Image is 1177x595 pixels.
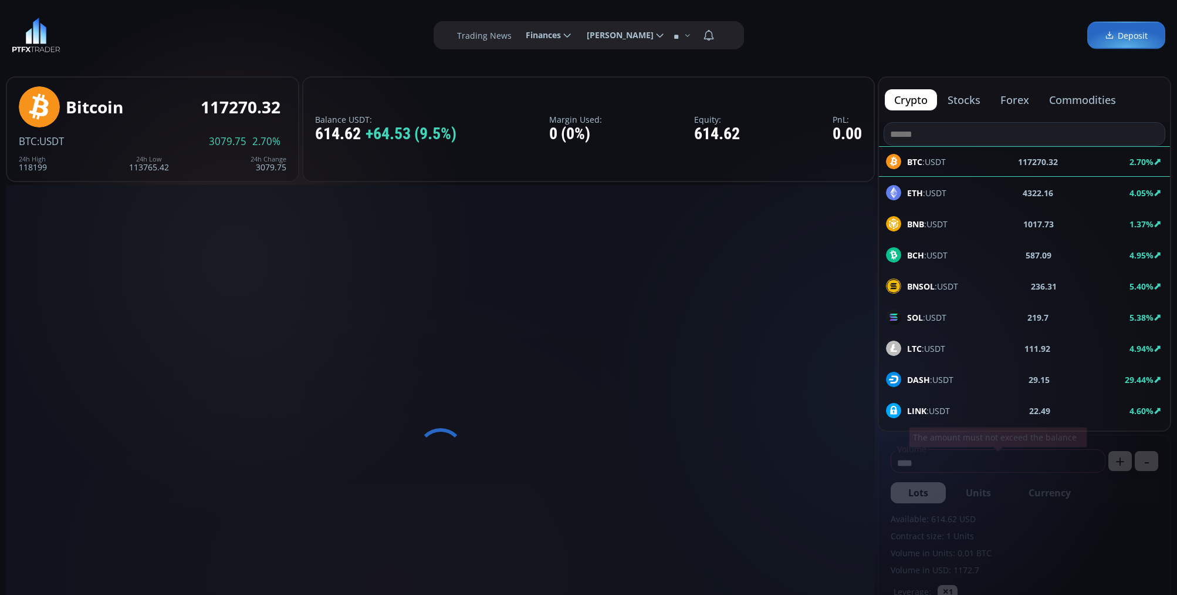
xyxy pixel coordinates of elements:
[19,156,47,163] div: 24h High
[251,156,286,163] div: 24h Change
[833,115,862,124] label: PnL:
[1129,218,1154,230] b: 1.37%
[1129,405,1154,416] b: 4.60%
[252,136,280,147] span: 2.70%
[549,115,602,124] label: Margin Used:
[907,405,950,417] span: :USDT
[1125,374,1154,385] b: 29.44%
[907,249,948,261] span: :USDT
[907,312,923,323] b: SOL
[907,342,945,355] span: :USDT
[907,281,935,292] b: BNSOL
[907,187,923,199] b: ETH
[907,374,930,385] b: DASH
[1027,311,1049,324] b: 219.7
[938,89,990,110] button: stocks
[1040,89,1125,110] button: commodities
[833,125,862,143] div: 0.00
[1087,22,1165,49] a: Deposit
[129,156,169,163] div: 24h Low
[907,374,953,386] span: :USDT
[129,156,169,172] div: 113765.42
[209,136,246,147] span: 3079.75
[315,125,456,143] div: 614.62
[315,115,456,124] label: Balance USDT:
[1129,187,1154,199] b: 4.05%
[1129,343,1154,354] b: 4.94%
[1129,281,1154,292] b: 5.40%
[991,89,1039,110] button: forex
[1129,312,1154,323] b: 5.38%
[694,115,740,124] label: Equity:
[907,311,946,324] span: :USDT
[518,23,561,47] span: Finances
[694,125,740,143] div: 614.62
[907,187,946,199] span: :USDT
[907,250,924,261] b: BCH
[579,23,654,47] span: [PERSON_NAME]
[366,125,456,143] span: +64.53 (9.5%)
[885,89,937,110] button: crypto
[201,98,280,116] div: 117270.32
[1023,218,1054,230] b: 1017.73
[907,218,948,230] span: :USDT
[1023,187,1053,199] b: 4322.16
[1129,250,1154,261] b: 4.95%
[1105,29,1148,42] span: Deposit
[66,98,123,116] div: Bitcoin
[907,218,924,230] b: BNB
[549,125,602,143] div: 0 (0%)
[907,343,922,354] b: LTC
[1026,249,1051,261] b: 587.09
[1029,405,1050,417] b: 22.49
[907,280,958,293] span: :USDT
[1031,280,1057,293] b: 236.31
[907,405,926,416] b: LINK
[457,29,512,42] label: Trading News
[1024,342,1050,355] b: 111.92
[19,135,37,148] span: BTC
[19,156,47,172] div: 118199
[37,135,64,148] span: :USDT
[1029,374,1050,386] b: 29.15
[12,18,60,53] img: LOGO
[251,156,286,172] div: 3079.75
